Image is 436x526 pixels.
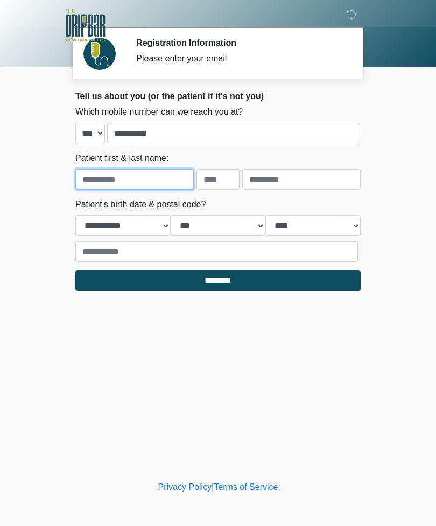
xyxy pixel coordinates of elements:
a: Privacy Policy [158,482,212,492]
h2: Tell us about you (or the patient if it's not you) [75,91,361,101]
label: Which mobile number can we reach you at? [75,106,243,118]
a: | [212,482,214,492]
img: The DRIPBaR - New Braunfels Logo [65,8,106,43]
label: Patient first & last name: [75,152,168,165]
img: Agent Avatar [83,38,116,70]
div: Please enter your email [136,52,344,65]
a: Terms of Service [214,482,278,492]
label: Patient's birth date & postal code? [75,198,206,211]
